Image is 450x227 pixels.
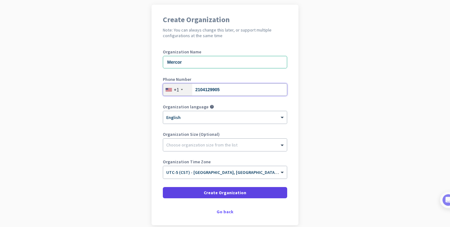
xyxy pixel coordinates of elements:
h2: Note: You can always change this later, or support multiple configurations at the same time [163,27,287,38]
div: +1 [174,86,179,93]
i: help [210,105,214,109]
label: Phone Number [163,77,287,81]
label: Organization language [163,105,208,109]
input: 201-555-0123 [163,83,287,96]
label: Organization Size (Optional) [163,132,287,136]
label: Organization Name [163,50,287,54]
div: Go back [163,210,287,214]
span: Create Organization [204,190,246,196]
h1: Create Organization [163,16,287,23]
label: Organization Time Zone [163,160,287,164]
button: Create Organization [163,187,287,198]
input: What is the name of your organization? [163,56,287,68]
